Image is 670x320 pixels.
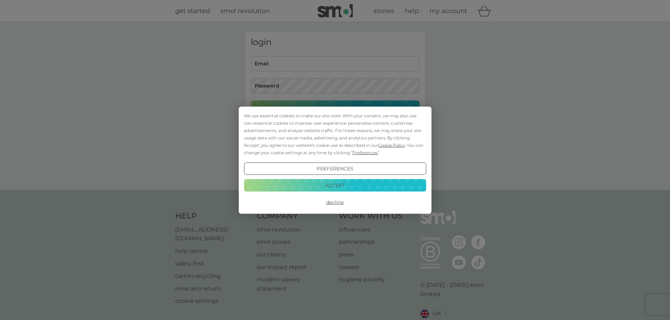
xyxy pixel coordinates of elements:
div: Cookie Consent Prompt [238,106,431,214]
button: Accept [244,179,426,192]
button: Decline [244,196,426,209]
div: We use essential cookies to make our site work. With your consent, we may also use non-essential ... [244,112,426,156]
span: Cookie Policy [378,142,405,148]
button: Preferences [244,162,426,175]
span: Preferences [352,150,378,155]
